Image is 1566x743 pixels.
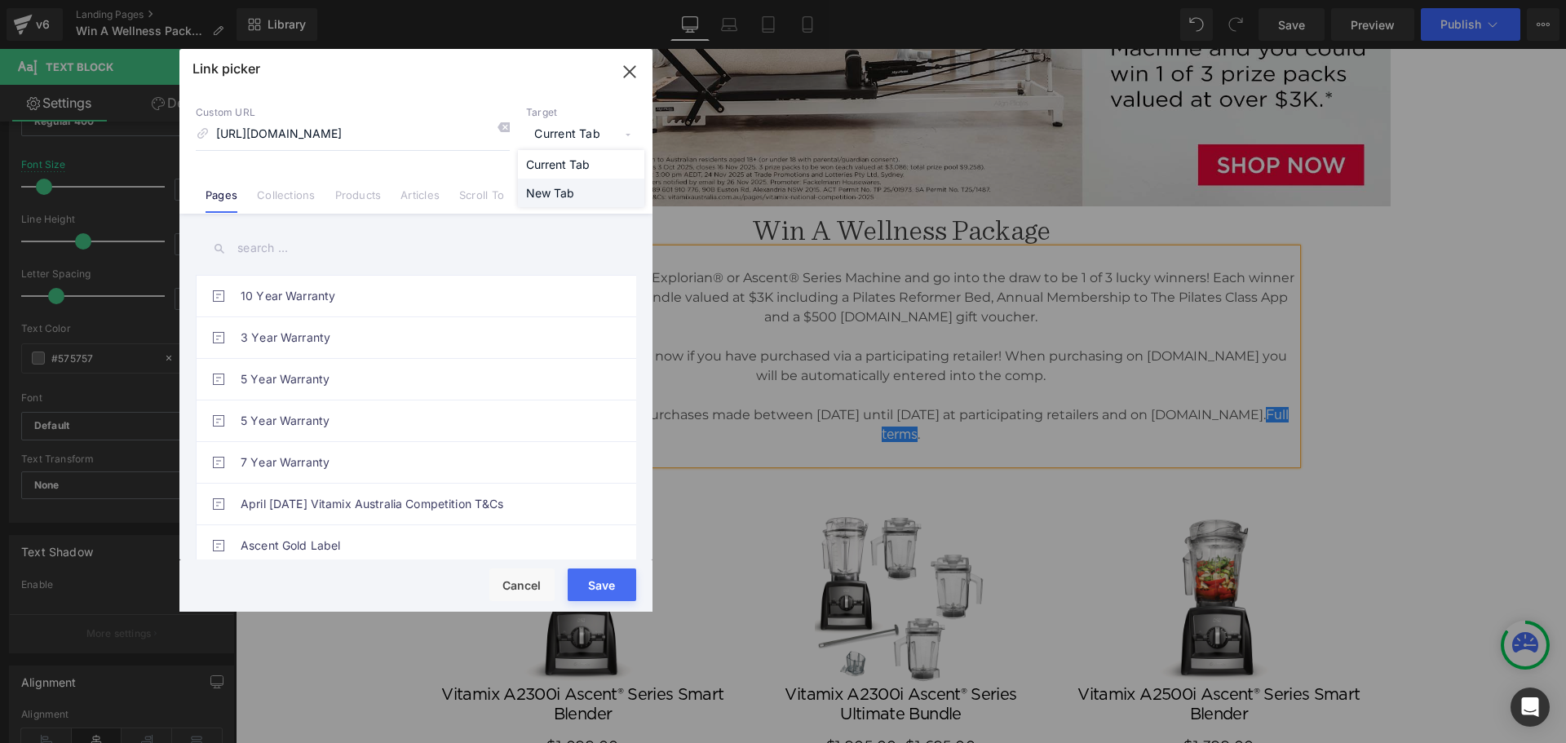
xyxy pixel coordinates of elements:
span: $1,399.00 [948,686,1018,710]
span: Current Tab [526,119,636,150]
h1: Win A Wellness Package [270,166,1061,200]
img: Vitamix A2300i Ascent® Series Smart Blender [262,464,433,635]
a: 10 Year Warranty [241,276,599,316]
input: search ... [196,230,636,267]
a: Vitamix A2500i Ascent® Series Smart Blender [840,635,1126,674]
a: Collections [257,188,315,213]
li: Current Tab [518,150,644,179]
a: Vitamix A2300i Ascent® Series Smart Blender [205,635,490,674]
button: Save [568,568,636,601]
a: 5 Year Warranty [241,359,599,400]
a: April [DATE] Vitamix Australia Competition T&Cs [241,484,599,524]
a: 7 Year Warranty [241,442,599,483]
a: Articles [400,188,440,213]
span: $1,099.00 [311,686,383,710]
input: https://gempages.net [196,119,510,150]
a: CLICK HERE [280,299,363,315]
img: Vitamix A2500i Ascent® Series Smart Blender [897,464,1068,635]
span: $1,695.00 [670,686,740,710]
a: Products [335,188,382,213]
a: Vitamix A2300i Ascent® Series Ultimate Bundle [522,635,807,674]
p: Purchase any Vitamix Explorian® or Ascent® Series Machine and go into the draw to be 1 of 3 lucky... [270,219,1061,278]
li: New Tab [518,179,644,207]
button: Cancel [489,568,555,601]
p: Link picker [192,60,260,77]
p: to enter now if you have purchased via a participating retailer! When purchasing on [DOMAIN_NAME]... [270,298,1061,337]
span: $1,905.00 [591,688,661,706]
a: 3 Year Warranty [241,317,599,358]
p: Custom URL [196,106,510,119]
a: Scroll To [459,188,504,213]
p: The offer is valid for purchases made between [DATE] until [DATE] at participating retailers and ... [270,356,1061,396]
a: 5 Year Warranty [241,400,599,441]
div: Open Intercom Messenger [1511,688,1550,727]
img: Vitamix A2300i Ascent® Series Ultimate Bundle [579,464,750,635]
a: Ascent Gold Label [241,525,599,566]
p: Target [526,106,636,119]
a: Pages [206,188,237,213]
